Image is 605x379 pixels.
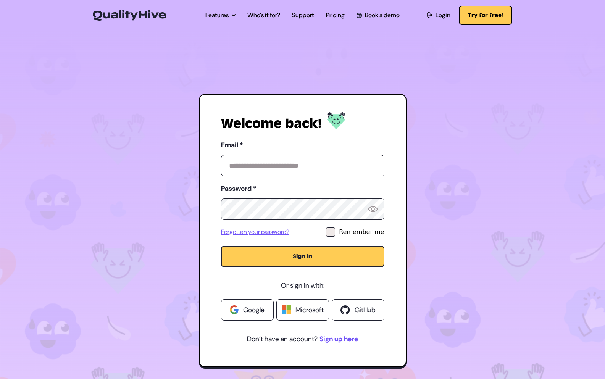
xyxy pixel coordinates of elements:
[221,139,384,151] label: Email *
[332,299,384,321] a: GitHub
[327,112,345,129] img: Log in to QualityHive
[326,11,345,20] a: Pricing
[357,13,361,18] img: Book a QualityHive Demo
[295,305,324,315] span: Microsoft
[221,182,384,195] label: Password *
[368,206,378,212] img: Reveal Password
[221,227,289,237] a: Forgotten your password?
[355,305,376,315] span: GitHub
[357,11,399,20] a: Book a demo
[221,116,321,131] h1: Welcome back!
[247,11,280,20] a: Who's it for?
[205,11,236,20] a: Features
[282,305,291,314] img: Windows
[221,279,384,292] p: Or sign in with:
[243,305,265,315] span: Google
[459,6,512,25] button: Try for free!
[339,227,384,237] div: Remember me
[340,305,350,315] img: Github
[292,11,314,20] a: Support
[436,11,450,20] span: Login
[93,10,166,21] img: QualityHive - Bug Tracking Tool
[221,246,384,267] button: Sign in
[221,333,384,345] p: Don’t have an account?
[427,11,451,20] a: Login
[230,305,239,314] img: Google
[221,299,274,321] a: Google
[319,333,358,345] a: Sign up here
[276,299,329,321] a: Microsoft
